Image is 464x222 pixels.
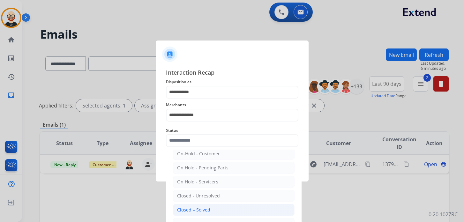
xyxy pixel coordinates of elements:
span: Merchants [166,101,298,109]
span: Interaction Recap [166,68,298,78]
span: Disposition as [166,78,298,86]
div: Closed - Unresolved [177,193,220,199]
div: Closed – Solved [177,207,210,213]
div: On-Hold - Customer [177,151,220,157]
span: Status [166,127,298,134]
p: 0.20.1027RC [429,211,458,218]
img: contactIcon [162,47,177,62]
div: On Hold - Servicers [177,179,218,185]
div: On Hold - Pending Parts [177,165,228,171]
